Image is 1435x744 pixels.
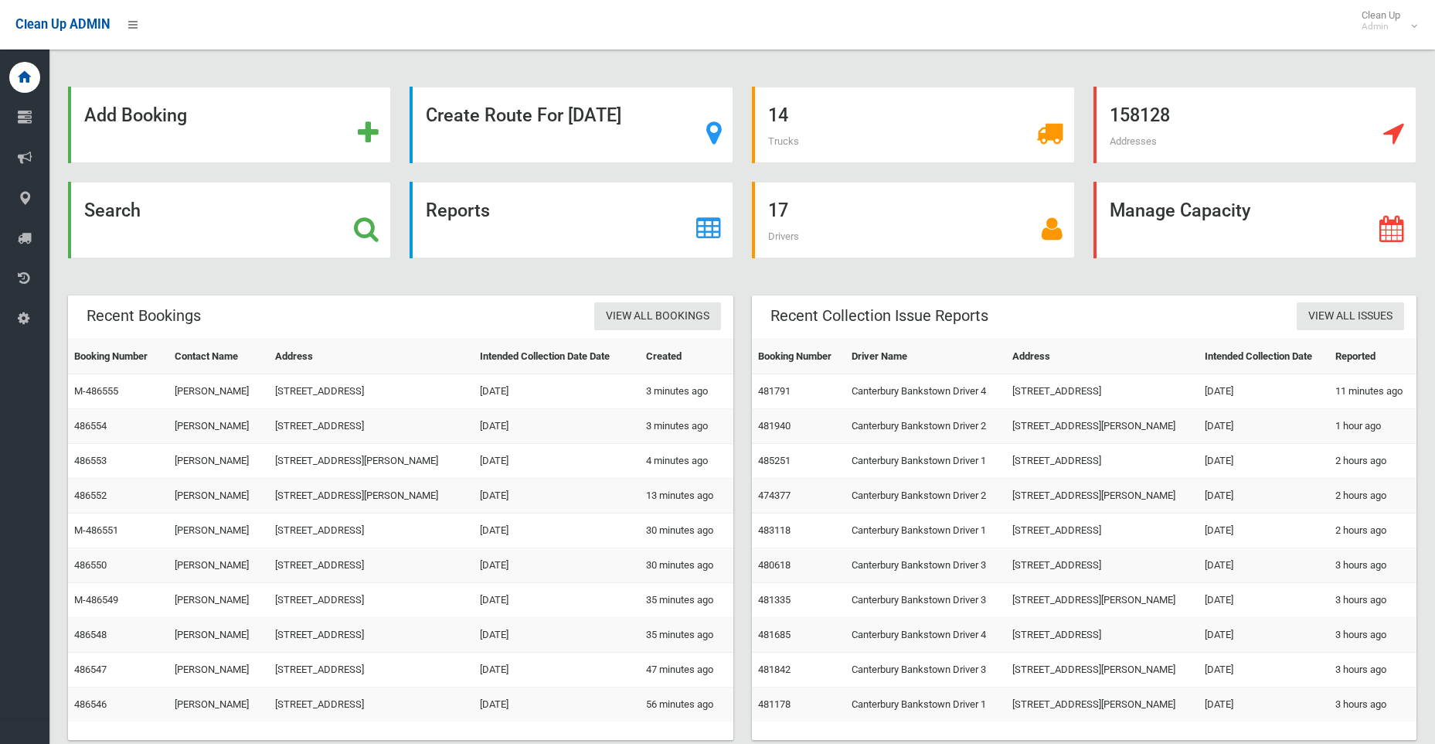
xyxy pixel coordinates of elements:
[426,104,621,126] strong: Create Route For [DATE]
[1006,583,1199,618] td: [STREET_ADDRESS][PERSON_NAME]
[1329,583,1416,618] td: 3 hours ago
[768,230,799,242] span: Drivers
[269,688,474,722] td: [STREET_ADDRESS]
[758,455,791,466] a: 485251
[1329,618,1416,653] td: 3 hours ago
[1329,653,1416,688] td: 3 hours ago
[768,104,788,126] strong: 14
[845,374,1006,409] td: Canterbury Bankstown Driver 4
[640,444,733,479] td: 4 minutes ago
[758,490,791,501] a: 474377
[74,524,118,536] a: M-486551
[168,688,270,722] td: [PERSON_NAME]
[410,182,733,258] a: Reports
[1199,514,1330,548] td: [DATE]
[1199,374,1330,409] td: [DATE]
[74,490,107,501] a: 486552
[269,409,474,444] td: [STREET_ADDRESS]
[845,444,1006,479] td: Canterbury Bankstown Driver 1
[68,87,391,163] a: Add Booking
[1006,409,1199,444] td: [STREET_ADDRESS][PERSON_NAME]
[74,559,107,571] a: 486550
[1006,618,1199,653] td: [STREET_ADDRESS]
[74,698,107,710] a: 486546
[474,374,640,409] td: [DATE]
[1006,514,1199,548] td: [STREET_ADDRESS]
[758,629,791,640] a: 481685
[1329,444,1416,479] td: 2 hours ago
[168,514,270,548] td: [PERSON_NAME]
[474,618,640,653] td: [DATE]
[1199,688,1330,722] td: [DATE]
[474,340,640,374] th: Intended Collection Date Date
[640,479,733,514] td: 13 minutes ago
[269,479,474,514] td: [STREET_ADDRESS][PERSON_NAME]
[1199,618,1330,653] td: [DATE]
[168,653,270,688] td: [PERSON_NAME]
[1006,340,1199,374] th: Address
[1329,374,1416,409] td: 11 minutes ago
[845,514,1006,548] td: Canterbury Bankstown Driver 1
[640,340,733,374] th: Created
[269,514,474,548] td: [STREET_ADDRESS]
[269,548,474,583] td: [STREET_ADDRESS]
[1110,104,1170,126] strong: 158128
[758,524,791,536] a: 483118
[1329,340,1416,374] th: Reported
[752,87,1075,163] a: 14 Trucks
[640,409,733,444] td: 3 minutes ago
[1006,548,1199,583] td: [STREET_ADDRESS]
[269,444,474,479] td: [STREET_ADDRESS][PERSON_NAME]
[1297,302,1404,331] a: View All Issues
[74,664,107,675] a: 486547
[474,583,640,618] td: [DATE]
[1006,444,1199,479] td: [STREET_ADDRESS]
[640,514,733,548] td: 30 minutes ago
[269,653,474,688] td: [STREET_ADDRESS]
[1199,653,1330,688] td: [DATE]
[269,340,474,374] th: Address
[1329,548,1416,583] td: 3 hours ago
[168,583,270,618] td: [PERSON_NAME]
[1329,409,1416,444] td: 1 hour ago
[1199,409,1330,444] td: [DATE]
[758,559,791,571] a: 480618
[1006,479,1199,514] td: [STREET_ADDRESS][PERSON_NAME]
[640,583,733,618] td: 35 minutes ago
[845,479,1006,514] td: Canterbury Bankstown Driver 2
[74,629,107,640] a: 486548
[845,548,1006,583] td: Canterbury Bankstown Driver 3
[845,409,1006,444] td: Canterbury Bankstown Driver 2
[168,374,270,409] td: [PERSON_NAME]
[410,87,733,163] a: Create Route For [DATE]
[474,653,640,688] td: [DATE]
[84,104,187,126] strong: Add Booking
[168,479,270,514] td: [PERSON_NAME]
[1006,688,1199,722] td: [STREET_ADDRESS][PERSON_NAME]
[84,200,141,221] strong: Search
[269,374,474,409] td: [STREET_ADDRESS]
[640,548,733,583] td: 30 minutes ago
[1362,21,1400,32] small: Admin
[269,583,474,618] td: [STREET_ADDRESS]
[474,548,640,583] td: [DATE]
[168,618,270,653] td: [PERSON_NAME]
[1199,548,1330,583] td: [DATE]
[1199,583,1330,618] td: [DATE]
[768,200,788,221] strong: 17
[68,182,391,258] a: Search
[1329,688,1416,722] td: 3 hours ago
[1093,87,1416,163] a: 158128 Addresses
[168,444,270,479] td: [PERSON_NAME]
[1110,200,1250,221] strong: Manage Capacity
[845,618,1006,653] td: Canterbury Bankstown Driver 4
[845,583,1006,618] td: Canterbury Bankstown Driver 3
[474,514,640,548] td: [DATE]
[1354,9,1416,32] span: Clean Up
[845,653,1006,688] td: Canterbury Bankstown Driver 3
[474,444,640,479] td: [DATE]
[1329,514,1416,548] td: 2 hours ago
[752,182,1075,258] a: 17 Drivers
[474,688,640,722] td: [DATE]
[1199,444,1330,479] td: [DATE]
